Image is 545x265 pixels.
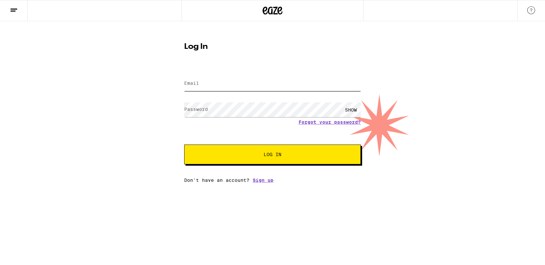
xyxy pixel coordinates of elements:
[184,145,361,164] button: Log In
[4,5,47,10] span: Hi. Need any help?
[184,107,208,112] label: Password
[184,76,361,91] input: Email
[299,119,361,125] a: Forgot your password?
[341,102,361,117] div: SHOW
[184,43,361,51] h1: Log In
[264,152,281,157] span: Log In
[253,178,273,183] a: Sign up
[184,178,361,183] div: Don't have an account?
[184,81,199,86] label: Email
